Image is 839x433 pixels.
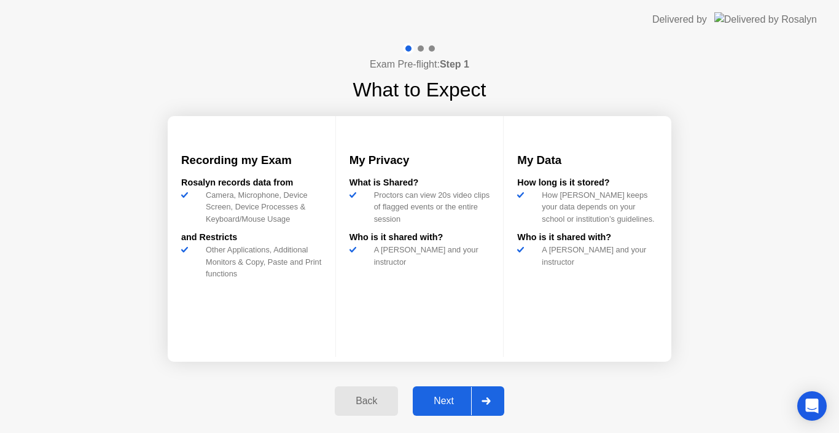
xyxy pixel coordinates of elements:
[369,189,490,225] div: Proctors can view 20s video clips of flagged events or the entire session
[181,231,322,244] div: and Restricts
[440,59,469,69] b: Step 1
[181,152,322,169] h3: Recording my Exam
[335,386,398,416] button: Back
[369,244,490,267] div: A [PERSON_NAME] and your instructor
[537,244,658,267] div: A [PERSON_NAME] and your instructor
[201,189,322,225] div: Camera, Microphone, Device Screen, Device Processes & Keyboard/Mouse Usage
[349,231,490,244] div: Who is it shared with?
[349,176,490,190] div: What is Shared?
[517,176,658,190] div: How long is it stored?
[349,152,490,169] h3: My Privacy
[416,396,471,407] div: Next
[413,386,504,416] button: Next
[353,75,486,104] h1: What to Expect
[517,231,658,244] div: Who is it shared with?
[714,12,817,26] img: Delivered by Rosalyn
[517,152,658,169] h3: My Data
[338,396,394,407] div: Back
[797,391,827,421] div: Open Intercom Messenger
[537,189,658,225] div: How [PERSON_NAME] keeps your data depends on your school or institution’s guidelines.
[652,12,707,27] div: Delivered by
[201,244,322,279] div: Other Applications, Additional Monitors & Copy, Paste and Print functions
[370,57,469,72] h4: Exam Pre-flight:
[181,176,322,190] div: Rosalyn records data from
